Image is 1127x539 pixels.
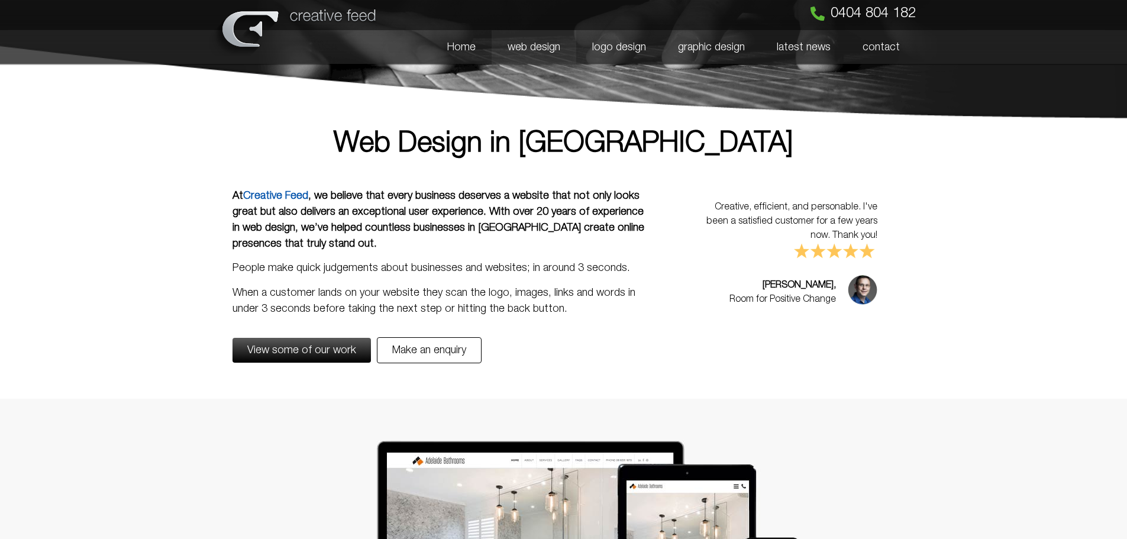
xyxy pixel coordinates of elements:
strong: At , we believe that every business deserves a website that not only looks great but also deliver... [232,191,644,248]
span: View some of our work [247,345,356,356]
nav: Menu [386,30,916,64]
div: Slides [687,188,889,363]
a: Home [431,30,492,64]
a: web design [492,30,576,64]
a: 0404 804 182 [810,7,916,21]
span: 0404 804 182 [831,7,916,21]
a: graphic design [662,30,761,64]
h1: Web Design in [GEOGRAPHIC_DATA] [232,130,895,159]
span: Room for Positive Change [729,292,836,306]
span: Make an enquiry [392,345,466,356]
div: Creative, efficient, and personable. I've been a satisfied customer for a few years now. Thank you! [699,200,877,260]
p: When a customer lands on your website they scan the logo, images, links and words in under 3 seco... [232,285,647,317]
a: contact [847,30,916,64]
a: logo design [576,30,662,64]
span: [PERSON_NAME], [729,278,836,292]
p: People make quick judgements about businesses and websites; in around 3 seconds. [232,260,647,276]
a: View some of our work [232,338,371,363]
a: latest news [761,30,847,64]
img: Len King, [848,275,877,305]
a: Creative Feed [243,191,308,201]
a: Make an enquiry [377,337,482,363]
